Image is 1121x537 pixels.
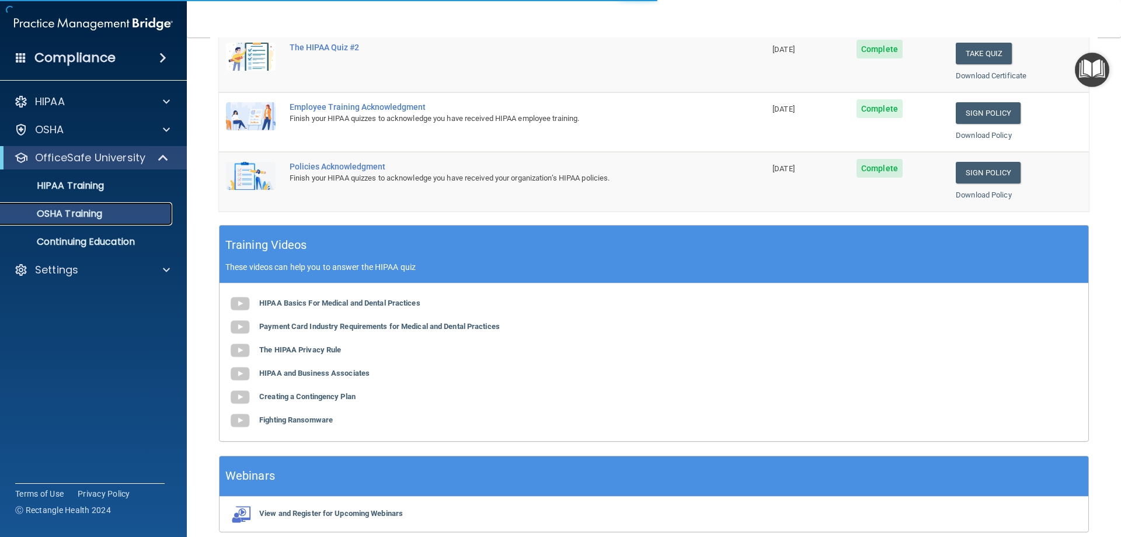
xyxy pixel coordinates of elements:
[259,392,356,401] b: Creating a Contingency Plan
[228,316,252,339] img: gray_youtube_icon.38fcd6cc.png
[259,509,403,518] b: View and Register for Upcoming Webinars
[14,123,170,137] a: OSHA
[225,262,1082,272] p: These videos can help you to answer the HIPAA quiz
[8,208,102,220] p: OSHA Training
[857,159,903,178] span: Complete
[290,162,707,171] div: Policies Acknowledgment
[14,151,169,165] a: OfficeSafe University
[14,12,173,36] img: PMB logo
[290,171,707,185] div: Finish your HIPAA quizzes to acknowledge you have received your organization’s HIPAA policies.
[772,45,795,54] span: [DATE]
[290,43,707,52] div: The HIPAA Quiz #2
[259,345,341,354] b: The HIPAA Privacy Rule
[228,292,252,316] img: gray_youtube_icon.38fcd6cc.png
[35,263,78,277] p: Settings
[225,235,307,255] h5: Training Videos
[290,102,707,112] div: Employee Training Acknowledgment
[857,99,903,118] span: Complete
[259,322,500,331] b: Payment Card Industry Requirements for Medical and Dental Practices
[228,362,252,386] img: gray_youtube_icon.38fcd6cc.png
[228,339,252,362] img: gray_youtube_icon.38fcd6cc.png
[34,50,116,66] h4: Compliance
[772,105,795,113] span: [DATE]
[1075,53,1109,87] button: Open Resource Center
[35,123,64,137] p: OSHA
[956,102,1021,124] a: Sign Policy
[8,236,167,248] p: Continuing Education
[956,71,1026,80] a: Download Certificate
[35,151,145,165] p: OfficeSafe University
[290,112,707,126] div: Finish your HIPAA quizzes to acknowledge you have received HIPAA employee training.
[228,505,252,523] img: webinarIcon.c7ebbf15.png
[259,369,370,377] b: HIPAA and Business Associates
[956,190,1012,199] a: Download Policy
[15,504,111,516] span: Ⓒ Rectangle Health 2024
[228,409,252,432] img: gray_youtube_icon.38fcd6cc.png
[772,164,795,173] span: [DATE]
[259,415,333,424] b: Fighting Ransomware
[225,466,275,486] h5: Webinars
[956,162,1021,183] a: Sign Policy
[8,180,104,192] p: HIPAA Training
[78,488,130,500] a: Privacy Policy
[14,95,170,109] a: HIPAA
[956,43,1012,64] button: Take Quiz
[857,40,903,58] span: Complete
[15,488,64,500] a: Terms of Use
[228,386,252,409] img: gray_youtube_icon.38fcd6cc.png
[956,131,1012,140] a: Download Policy
[35,95,65,109] p: HIPAA
[14,263,170,277] a: Settings
[259,299,420,307] b: HIPAA Basics For Medical and Dental Practices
